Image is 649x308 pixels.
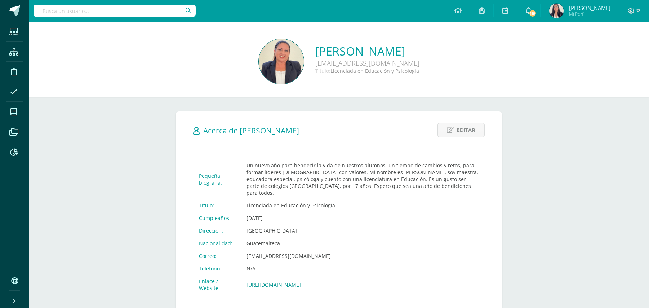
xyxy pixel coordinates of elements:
td: Correo: [193,250,241,262]
td: Un nuevo año para bendecir la vida de nuestros alumnos, un tiempo de cambios y retos, para formar... [241,159,485,199]
td: [GEOGRAPHIC_DATA] [241,224,485,237]
span: 119 [529,9,537,17]
td: [EMAIL_ADDRESS][DOMAIN_NAME] [241,250,485,262]
td: Título: [193,199,241,212]
td: [DATE] [241,212,485,224]
a: Editar [437,123,485,137]
span: Editar [457,123,475,137]
td: Enlace / Website: [193,275,241,294]
td: Cumpleaños: [193,212,241,224]
td: Teléfono: [193,262,241,275]
img: ec19ab1bafb2871a01cb4bb1fedf3d93.png [549,4,564,18]
td: Pequeña biografía: [193,159,241,199]
a: [PERSON_NAME] [315,43,419,59]
span: Acerca de [PERSON_NAME] [203,126,299,136]
div: [EMAIL_ADDRESS][DOMAIN_NAME] [315,59,419,67]
img: 200e5238de6f975327f1ef5847eedfad.png [259,39,304,84]
span: Mi Perfil [569,11,610,17]
input: Busca un usuario... [34,5,196,17]
td: N/A [241,262,485,275]
td: Guatemalteca [241,237,485,250]
td: Nacionalidad: [193,237,241,250]
td: Dirección: [193,224,241,237]
a: [URL][DOMAIN_NAME] [246,281,301,288]
span: [PERSON_NAME] [569,4,610,12]
span: Licenciada en Educación y Psicología [330,67,419,74]
td: Licenciada en Educación y Psicología [241,199,485,212]
span: Título: [315,67,330,74]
